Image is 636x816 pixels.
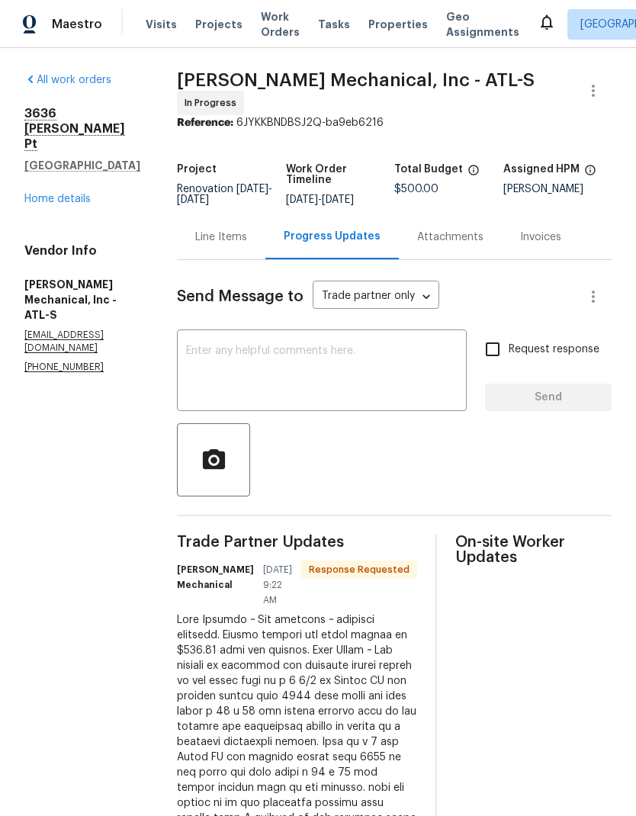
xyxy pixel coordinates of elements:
span: Properties [368,17,428,32]
span: In Progress [185,95,243,111]
div: Trade partner only [313,284,439,310]
h5: [PERSON_NAME] Mechanical, Inc - ATL-S [24,277,140,323]
span: [DATE] [322,194,354,205]
span: Projects [195,17,243,32]
span: Request response [509,342,599,358]
span: On-site Worker Updates [455,535,612,565]
span: Send Message to [177,289,304,304]
h5: Total Budget [394,164,463,175]
div: 6JYKKBNDBSJ2Q-ba9eb6216 [177,115,612,130]
b: Reference: [177,117,233,128]
span: [DATE] [286,194,318,205]
span: - [177,184,272,205]
span: $500.00 [394,184,438,194]
span: Geo Assignments [446,9,519,40]
div: Progress Updates [284,229,381,244]
h5: Assigned HPM [503,164,580,175]
span: [DATE] [236,184,268,194]
div: [PERSON_NAME] [503,184,612,194]
div: Attachments [417,230,483,245]
span: [DATE] 9:22 AM [263,562,292,608]
div: Line Items [195,230,247,245]
span: [DATE] [177,194,209,205]
span: Work Orders [261,9,300,40]
div: Invoices [520,230,561,245]
span: Renovation [177,184,272,205]
span: Visits [146,17,177,32]
span: - [286,194,354,205]
h6: [PERSON_NAME] Mechanical [177,562,254,593]
span: The total cost of line items that have been proposed by Opendoor. This sum includes line items th... [467,164,480,184]
span: [PERSON_NAME] Mechanical, Inc - ATL-S [177,71,535,89]
a: All work orders [24,75,111,85]
span: Tasks [318,19,350,30]
span: The hpm assigned to this work order. [584,164,596,184]
span: Response Requested [303,562,416,577]
h5: Work Order Timeline [286,164,395,185]
a: Home details [24,194,91,204]
h4: Vendor Info [24,243,140,259]
span: Maestro [52,17,102,32]
h5: Project [177,164,217,175]
span: Trade Partner Updates [177,535,417,550]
